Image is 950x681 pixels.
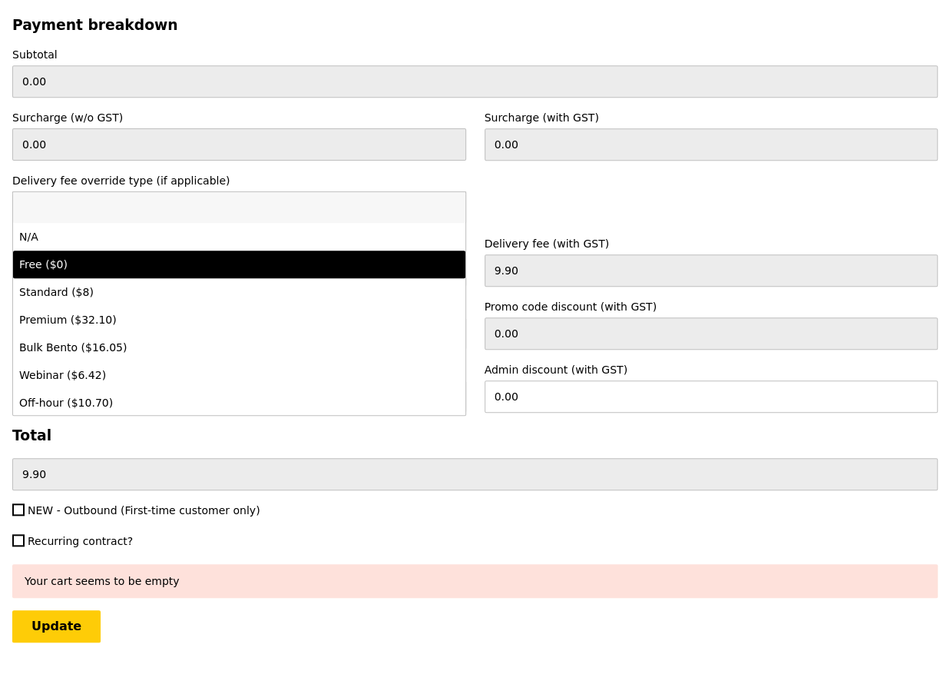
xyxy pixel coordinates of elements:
[19,229,349,244] div: N/A
[12,173,466,188] label: Delivery fee override type (if applicable)
[19,312,349,327] div: Premium ($32.10)
[19,367,349,383] div: Webinar ($6.42)
[12,503,25,516] input: NEW - Outbound (First-time customer only)
[19,340,349,355] div: Bulk Bento ($16.05)
[485,110,938,125] label: Surcharge (with GST)
[485,299,938,314] label: Promo code discount (with GST)
[485,236,938,251] label: Delivery fee (with GST)
[12,110,466,125] label: Surcharge (w/o GST)
[19,257,349,272] div: Free ($0)
[19,284,349,300] div: Standard ($8)
[28,504,260,517] span: NEW - Outbound (First-time customer only)
[12,427,938,443] h3: Total
[12,17,938,33] h3: Payment breakdown
[12,534,25,546] input: Recurring contract?
[12,610,101,643] input: Update
[12,47,938,62] label: Subtotal
[19,395,349,410] div: Off-hour ($10.70)
[485,362,938,377] label: Admin discount (with GST)
[25,575,180,587] span: Your cart seems to be empty
[28,535,133,547] span: Recurring contract?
